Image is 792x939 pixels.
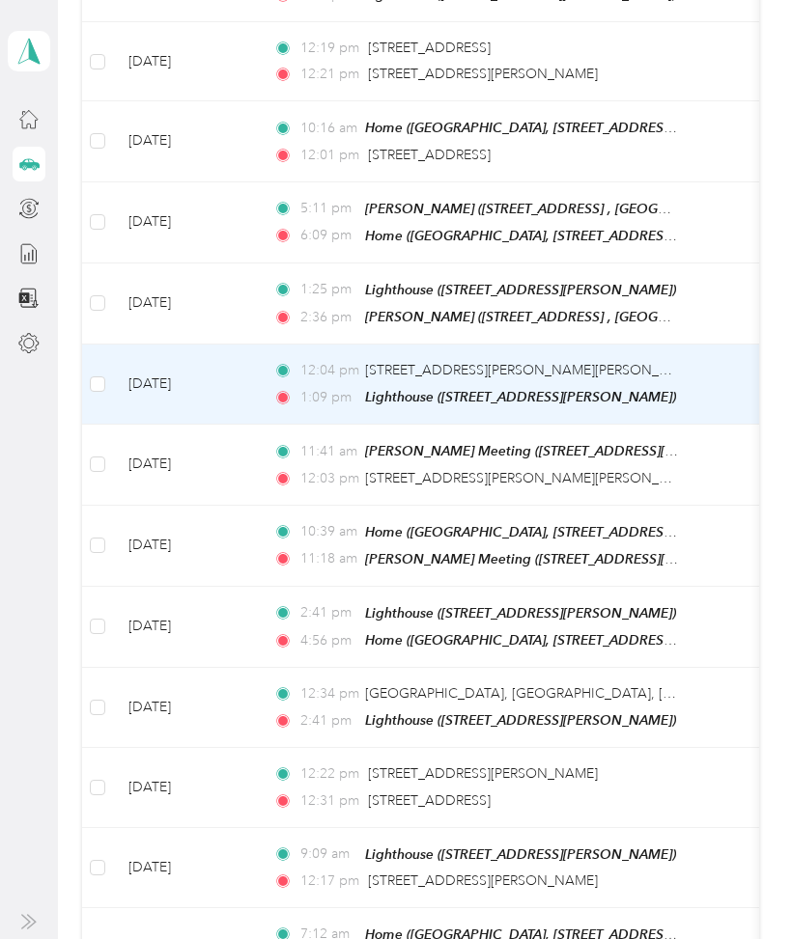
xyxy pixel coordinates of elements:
[368,792,491,809] span: [STREET_ADDRESS]
[300,279,355,300] span: 1:25 pm
[365,282,676,297] span: Lighthouse ([STREET_ADDRESS][PERSON_NAME])
[113,345,258,425] td: [DATE]
[300,468,355,489] span: 12:03 pm
[300,225,355,246] span: 6:09 pm
[300,630,355,651] span: 4:56 pm
[365,389,676,404] span: Lighthouse ([STREET_ADDRESS][PERSON_NAME])
[300,870,359,892] span: 12:17 pm
[684,831,792,939] iframe: Everlance-gr Chat Button Frame
[113,828,258,908] td: [DATE]
[113,101,258,181] td: [DATE]
[300,790,359,812] span: 12:31 pm
[365,443,774,459] span: [PERSON_NAME] Meeting ([STREET_ADDRESS][PERSON_NAME])
[365,362,702,378] span: [STREET_ADDRESS][PERSON_NAME][PERSON_NAME]
[113,668,258,748] td: [DATE]
[365,712,676,728] span: Lighthouse ([STREET_ADDRESS][PERSON_NAME])
[365,551,774,567] span: [PERSON_NAME] Meeting ([STREET_ADDRESS][PERSON_NAME])
[368,872,598,889] span: [STREET_ADDRESS][PERSON_NAME]
[113,182,258,263] td: [DATE]
[300,307,355,328] span: 2:36 pm
[300,548,355,569] span: 11:18 am
[300,64,359,85] span: 12:21 pm
[300,38,359,59] span: 12:19 pm
[365,605,676,621] span: Lighthouse ([STREET_ADDRESS][PERSON_NAME])
[113,506,258,587] td: [DATE]
[300,198,355,219] span: 5:11 pm
[300,360,355,381] span: 12:04 pm
[113,587,258,668] td: [DATE]
[365,846,676,862] span: Lighthouse ([STREET_ADDRESS][PERSON_NAME])
[368,147,491,163] span: [STREET_ADDRESS]
[368,66,598,82] span: [STREET_ADDRESS][PERSON_NAME]
[368,765,598,782] span: [STREET_ADDRESS][PERSON_NAME]
[113,263,258,345] td: [DATE]
[300,683,355,704] span: 12:34 pm
[365,470,702,486] span: [STREET_ADDRESS][PERSON_NAME][PERSON_NAME]
[300,843,355,865] span: 9:09 am
[300,387,355,408] span: 1:09 pm
[300,145,359,166] span: 12:01 pm
[300,710,355,732] span: 2:41 pm
[113,425,258,505] td: [DATE]
[368,40,491,56] span: [STREET_ADDRESS]
[300,602,355,623] span: 2:41 pm
[113,22,258,101] td: [DATE]
[300,521,355,542] span: 10:39 am
[300,118,355,139] span: 10:16 am
[300,441,355,462] span: 11:41 am
[113,748,258,827] td: [DATE]
[300,763,359,785] span: 12:22 pm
